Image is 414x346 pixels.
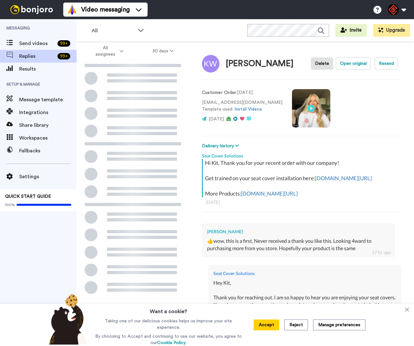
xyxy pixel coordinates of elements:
[19,65,77,73] span: Results
[202,99,282,113] p: [EMAIL_ADDRESS][DOMAIN_NAME] Template used:
[241,190,298,197] a: [DOMAIN_NAME][URL]
[92,27,134,35] span: All
[19,147,77,155] span: Fallbacks
[150,304,187,315] h3: Want a cookie?
[57,53,70,59] div: 99 +
[202,90,236,95] strong: Customer Order
[284,319,308,330] button: Reject
[19,96,77,104] span: Message template
[207,237,390,252] div: 👍wow, this is a first. Never received a thank you like this. Looking 4ward to purchasing more fro...
[213,270,396,277] div: Seat Cover Solutions
[57,40,70,47] div: 99 +
[372,249,391,256] div: 17 hr. ago
[313,319,365,330] button: Manage preferences
[19,173,77,181] span: Settings
[335,24,367,37] button: Invite
[19,121,77,129] span: Share library
[209,117,224,121] span: [DATE]
[19,40,55,47] span: Send videos
[254,319,279,330] button: Accept
[202,55,219,73] img: Image of Kit Walton
[19,109,77,116] span: Integrations
[8,5,56,14] img: bj-logo-header-white.svg
[92,45,118,58] span: All assignees
[81,5,130,14] span: Video messaging
[5,202,15,207] span: 100%
[202,150,401,159] div: Seat Cover Solutions
[202,142,241,150] button: Delivery history
[311,58,333,70] button: Delete
[206,199,397,205] div: [DATE]
[94,333,243,346] p: By choosing to Accept and continuing to use our website, you agree to our .
[138,45,188,57] button: 30 days
[336,58,371,70] button: Open original
[315,175,372,181] a: [DOMAIN_NAME][URL]
[43,294,91,345] img: bear-with-cookie.png
[234,107,262,111] a: Install Videos
[67,4,77,15] img: vm-color.svg
[78,42,138,60] button: All assignees
[94,318,243,331] p: Taking one of our delicious cookies helps us improve your site experience.
[5,194,51,199] span: QUICK START GUIDE
[226,59,294,68] div: [PERSON_NAME]
[19,52,55,60] span: Replies
[205,159,400,197] div: Hi Kit, Thank you for your recent order with our company! Get trained on your seat cover installa...
[375,58,398,70] button: Resend
[207,228,390,235] div: [PERSON_NAME]
[19,134,77,142] span: Workspaces
[202,89,282,96] p: : [DATE]
[373,24,410,37] button: Upgrade
[157,341,186,345] a: Cookie Policy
